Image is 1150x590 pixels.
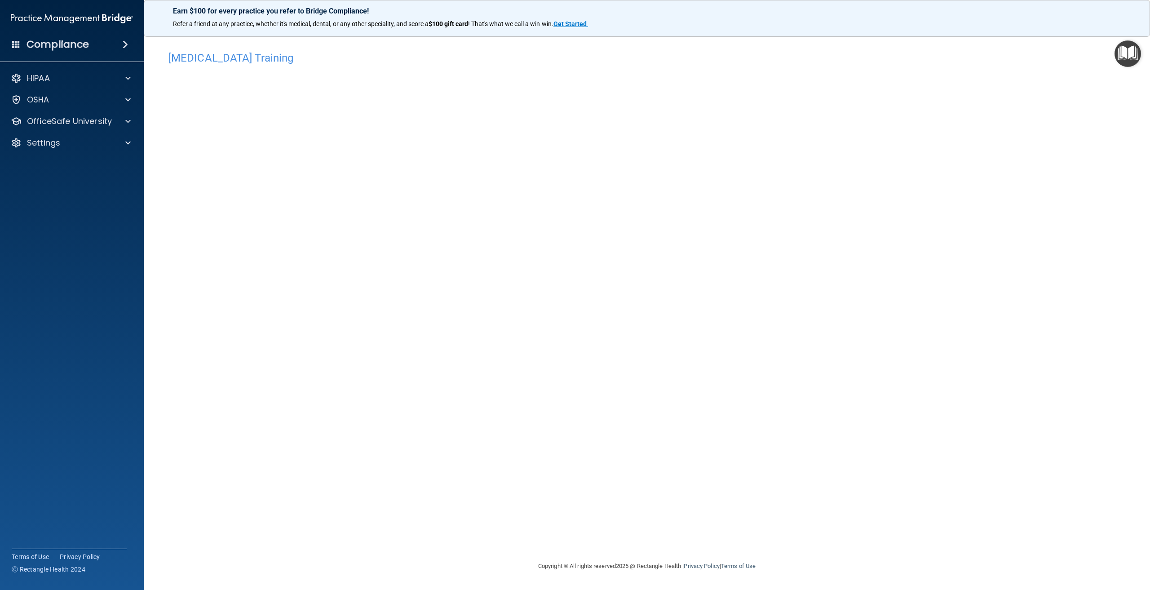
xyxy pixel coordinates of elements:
[173,7,1121,15] p: Earn $100 for every practice you refer to Bridge Compliance!
[553,20,588,27] a: Get Started
[11,9,133,27] img: PMB logo
[12,565,85,574] span: Ⓒ Rectangle Health 2024
[483,552,811,581] div: Copyright © All rights reserved 2025 @ Rectangle Health | |
[553,20,587,27] strong: Get Started
[11,138,131,148] a: Settings
[11,73,131,84] a: HIPAA
[1115,40,1141,67] button: Open Resource Center
[27,38,89,51] h4: Compliance
[168,52,1125,64] h4: [MEDICAL_DATA] Training
[11,94,131,105] a: OSHA
[27,138,60,148] p: Settings
[27,94,49,105] p: OSHA
[468,20,553,27] span: ! That's what we call a win-win.
[11,116,131,127] a: OfficeSafe University
[721,563,756,569] a: Terms of Use
[27,73,50,84] p: HIPAA
[12,552,49,561] a: Terms of Use
[60,552,100,561] a: Privacy Policy
[27,116,112,127] p: OfficeSafe University
[168,69,618,345] iframe: covid-19
[429,20,468,27] strong: $100 gift card
[173,20,429,27] span: Refer a friend at any practice, whether it's medical, dental, or any other speciality, and score a
[684,563,719,569] a: Privacy Policy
